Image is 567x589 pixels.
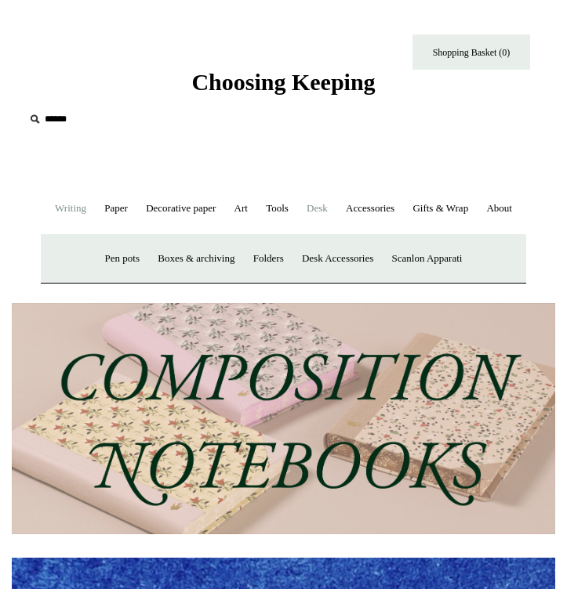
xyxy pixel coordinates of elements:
[294,238,381,280] a: Desk Accessories
[97,238,147,280] a: Pen pots
[338,188,402,229] a: Accessories
[478,188,520,229] a: About
[405,188,476,229] a: Gifts & Wrap
[227,188,256,229] a: Art
[245,238,292,280] a: Folders
[191,69,375,95] span: Choosing Keeping
[12,303,555,534] img: 202302 Composition ledgers.jpg__PID:69722ee6-fa44-49dd-a067-31375e5d54ec
[191,81,375,92] a: Choosing Keeping
[413,34,530,70] a: Shopping Basket (0)
[258,188,296,229] a: Tools
[47,188,94,229] a: Writing
[384,238,471,280] a: Scanlon Apparati
[96,188,136,229] a: Paper
[138,188,224,229] a: Decorative paper
[299,188,336,229] a: Desk
[150,238,242,280] a: Boxes & archiving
